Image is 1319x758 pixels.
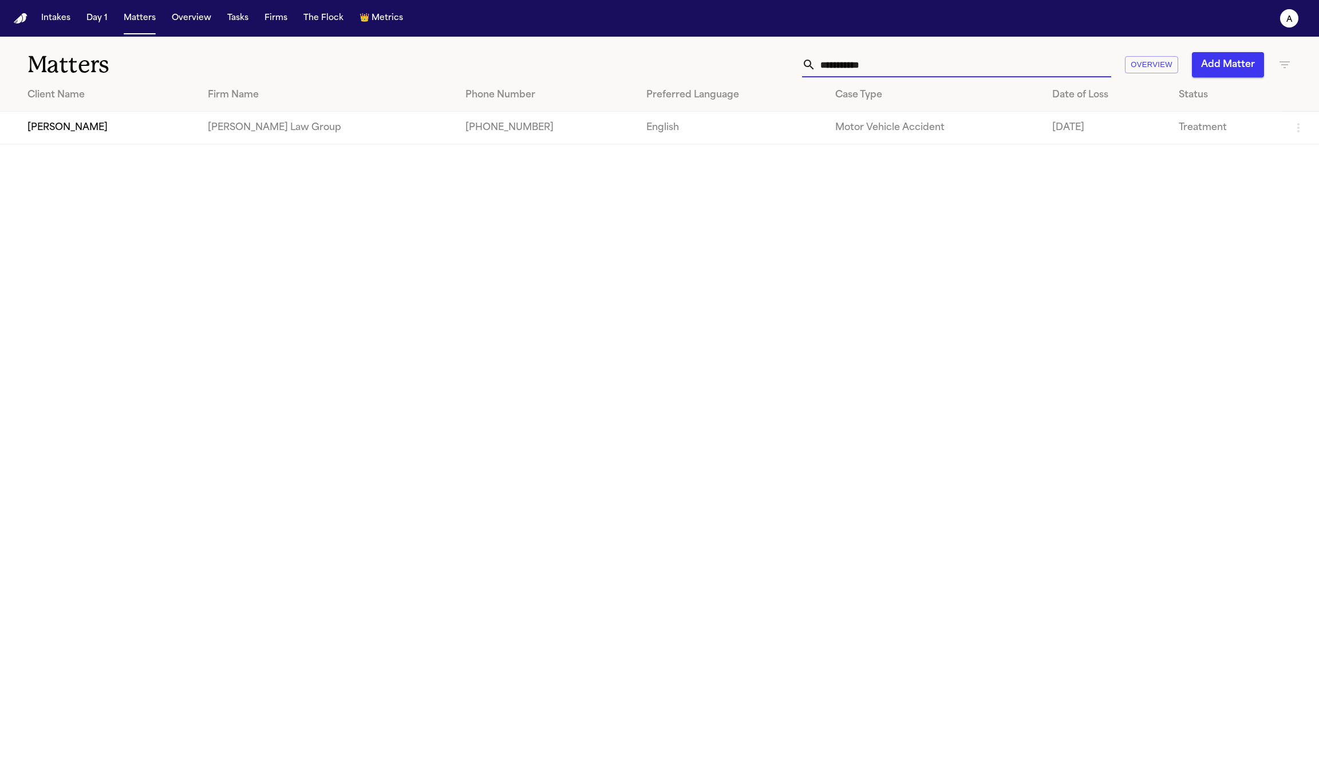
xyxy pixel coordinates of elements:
td: [DATE] [1043,112,1170,144]
div: Phone Number [465,88,628,102]
td: English [637,112,826,144]
td: [PHONE_NUMBER] [456,112,637,144]
button: Overview [1125,56,1178,74]
button: Intakes [37,8,75,29]
div: Preferred Language [646,88,817,102]
button: Tasks [223,8,253,29]
button: Add Matter [1192,52,1264,77]
div: Status [1179,88,1273,102]
div: Date of Loss [1052,88,1160,102]
button: Firms [260,8,292,29]
td: [PERSON_NAME] Law Group [199,112,456,144]
h1: Matters [27,50,405,79]
a: Home [14,13,27,24]
td: Treatment [1170,112,1282,144]
img: Finch Logo [14,13,27,24]
button: crownMetrics [355,8,408,29]
td: Motor Vehicle Accident [826,112,1043,144]
button: Matters [119,8,160,29]
button: The Flock [299,8,348,29]
div: Firm Name [208,88,447,102]
div: Client Name [27,88,189,102]
button: Day 1 [82,8,112,29]
div: Case Type [835,88,1034,102]
button: Overview [167,8,216,29]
